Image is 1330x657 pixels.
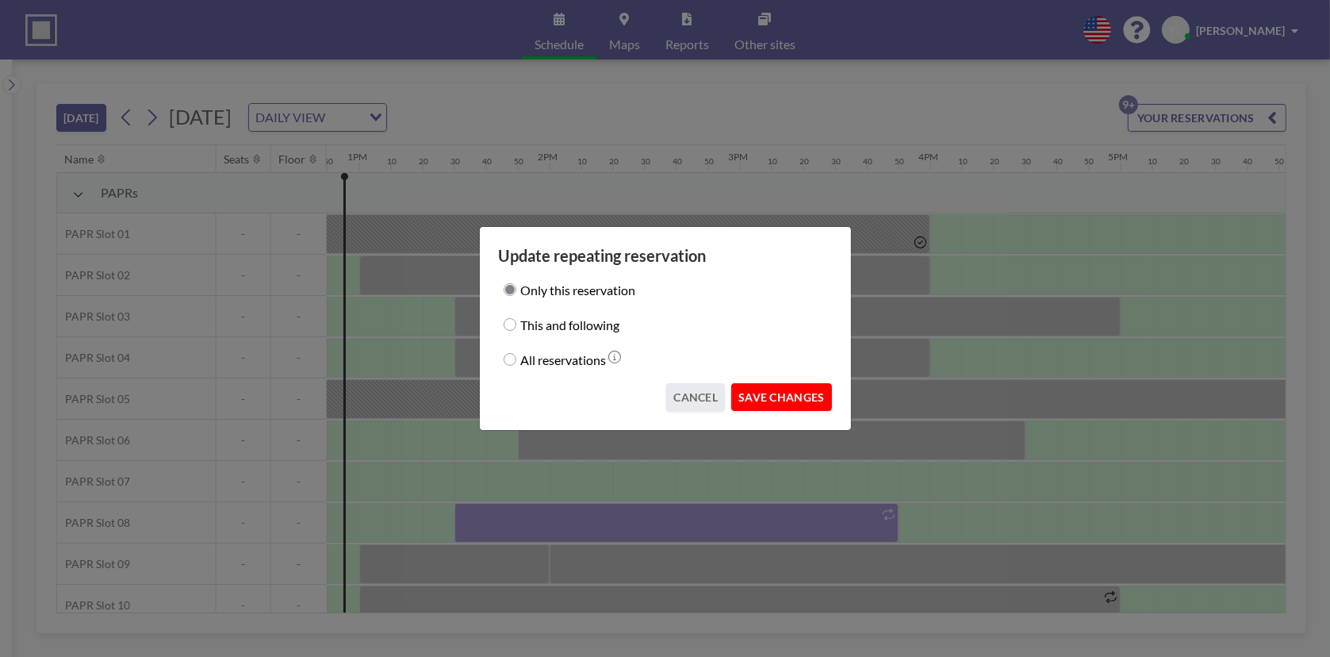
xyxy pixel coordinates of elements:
h3: Update repeating reservation [499,246,832,266]
label: This and following [521,313,620,336]
label: Only this reservation [521,279,636,301]
label: All reservations [521,348,607,371]
button: CANCEL [666,383,725,411]
button: SAVE CHANGES [731,383,831,411]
